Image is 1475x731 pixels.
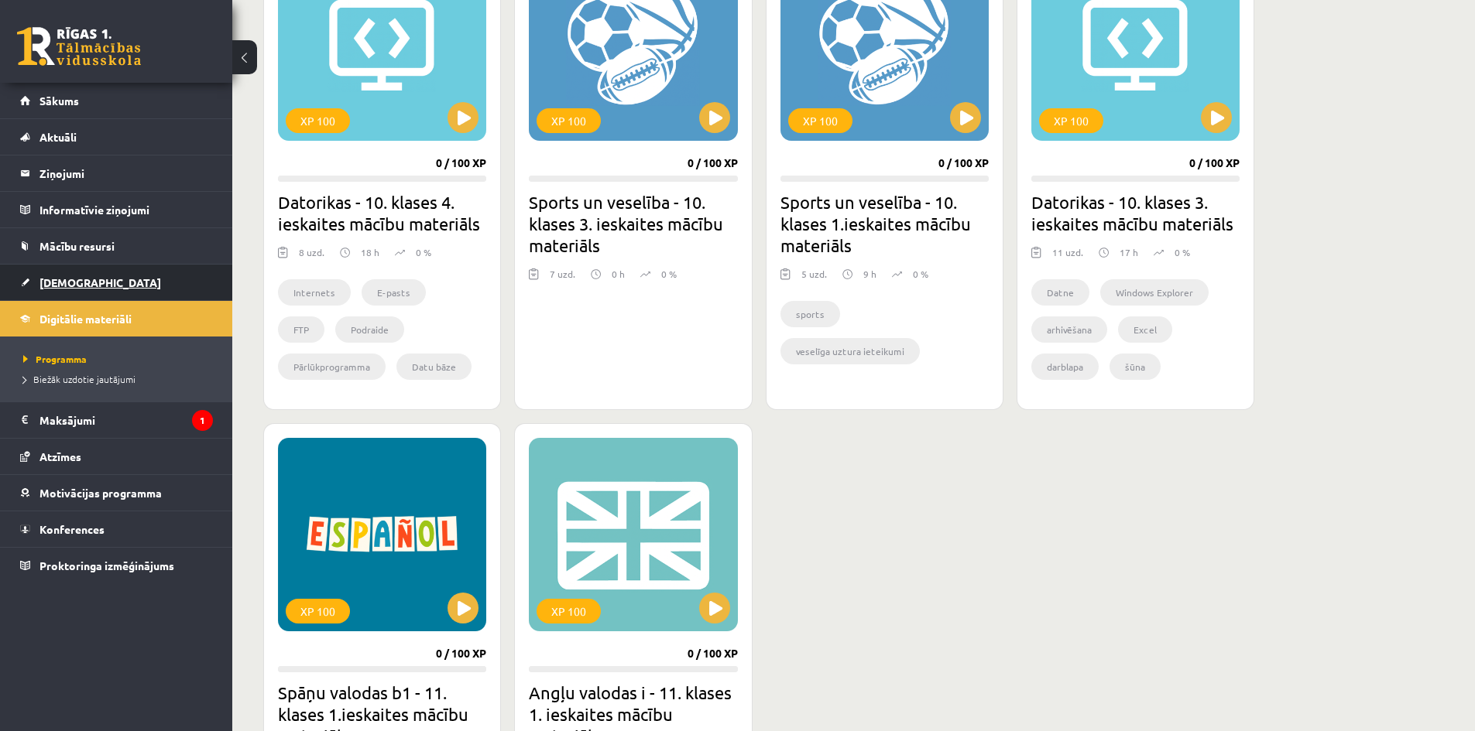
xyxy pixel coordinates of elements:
a: Biežāk uzdotie jautājumi [23,372,217,386]
legend: Ziņojumi [39,155,213,191]
a: Rīgas 1. Tālmācības vidusskola [17,27,141,66]
a: Konferences [20,511,213,547]
span: Biežāk uzdotie jautājumi [23,373,135,385]
li: darblapa [1031,354,1099,380]
h2: Sports un veselība - 10. klases 3. ieskaites mācību materiāls [529,191,737,256]
i: 1 [192,410,213,431]
p: 17 h [1120,245,1138,259]
legend: Maksājumi [39,402,213,438]
span: Programma [23,353,87,365]
span: Sākums [39,94,79,108]
h2: Datorikas - 10. klases 4. ieskaites mācību materiāls [278,191,486,234]
div: 11 uzd. [1052,245,1083,268]
div: XP 100 [1039,108,1103,133]
div: 7 uzd. [550,267,575,290]
li: Datu bāze [396,354,472,380]
div: 5 uzd. [801,267,827,290]
div: XP 100 [537,108,601,133]
h2: Sports un veselība - 10. klases 1.ieskaites mācību materiāls [780,191,989,256]
p: 0 % [416,245,431,259]
span: Mācību resursi [39,239,115,253]
div: XP 100 [286,108,350,133]
div: XP 100 [286,599,350,623]
a: Aktuāli [20,119,213,155]
li: arhivēšana [1031,316,1107,343]
a: Mācību resursi [20,228,213,264]
li: Datne [1031,279,1089,306]
span: Digitālie materiāli [39,312,132,326]
span: Atzīmes [39,449,81,463]
a: Digitālie materiāli [20,301,213,336]
a: Maksājumi1 [20,402,213,438]
div: 8 uzd. [299,245,324,268]
span: Aktuāli [39,130,77,144]
span: Proktoringa izmēģinājums [39,558,174,572]
p: 0 % [913,267,928,281]
h2: Datorikas - 10. klases 3. ieskaites mācību materiāls [1031,191,1240,234]
a: Informatīvie ziņojumi [20,192,213,227]
a: Atzīmes [20,439,213,474]
legend: Informatīvie ziņojumi [39,192,213,227]
div: XP 100 [788,108,852,133]
li: šūna [1110,354,1161,380]
span: Motivācijas programma [39,486,162,500]
li: Excel [1118,316,1172,343]
li: E-pasts [362,279,426,306]
li: Windows Explorer [1100,279,1209,306]
a: Proktoringa izmēģinājums [20,548,213,583]
span: [DEMOGRAPHIC_DATA] [39,275,161,289]
a: Programma [23,352,217,366]
a: Sākums [20,83,213,118]
p: 0 % [1175,245,1190,259]
p: 0 % [661,267,677,281]
li: Pārlūkprogramma [278,354,386,380]
p: 0 h [612,267,625,281]
li: sports [780,301,840,327]
a: Motivācijas programma [20,475,213,511]
li: FTP [278,316,324,343]
li: Podraide [335,316,404,343]
a: [DEMOGRAPHIC_DATA] [20,265,213,300]
a: Ziņojumi [20,155,213,191]
li: Internets [278,279,351,306]
p: 9 h [863,267,876,281]
p: 18 h [361,245,379,259]
span: Konferences [39,522,105,536]
li: veselīga uztura ieteikumi [780,338,920,364]
div: XP 100 [537,599,601,623]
